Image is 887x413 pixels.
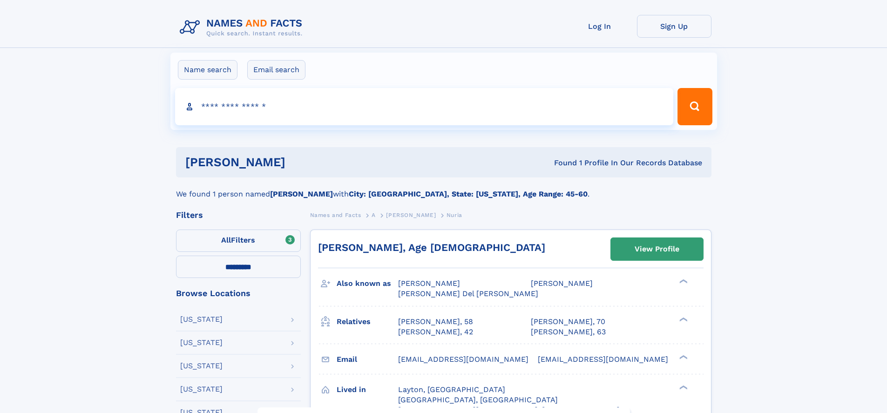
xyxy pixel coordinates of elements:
[398,395,558,404] span: [GEOGRAPHIC_DATA], [GEOGRAPHIC_DATA]
[176,230,301,252] label: Filters
[611,238,703,260] a: View Profile
[180,339,223,346] div: [US_STATE]
[310,209,361,221] a: Names and Facts
[372,212,376,218] span: A
[337,352,398,367] h3: Email
[372,209,376,221] a: A
[337,314,398,330] h3: Relatives
[398,385,505,394] span: Layton, [GEOGRAPHIC_DATA]
[635,238,679,260] div: View Profile
[420,158,702,168] div: Found 1 Profile In Our Records Database
[398,327,473,337] a: [PERSON_NAME], 42
[337,382,398,398] h3: Lived in
[531,327,606,337] a: [PERSON_NAME], 63
[538,355,668,364] span: [EMAIL_ADDRESS][DOMAIN_NAME]
[677,88,712,125] button: Search Button
[677,354,688,360] div: ❯
[637,15,711,38] a: Sign Up
[221,236,231,244] span: All
[247,60,305,80] label: Email search
[185,156,420,168] h1: [PERSON_NAME]
[180,316,223,323] div: [US_STATE]
[318,242,545,253] a: [PERSON_NAME], Age [DEMOGRAPHIC_DATA]
[176,15,310,40] img: Logo Names and Facts
[386,212,436,218] span: [PERSON_NAME]
[677,384,688,390] div: ❯
[337,276,398,291] h3: Also known as
[349,190,588,198] b: City: [GEOGRAPHIC_DATA], State: [US_STATE], Age Range: 45-60
[270,190,333,198] b: [PERSON_NAME]
[176,289,301,298] div: Browse Locations
[677,316,688,322] div: ❯
[176,211,301,219] div: Filters
[531,317,605,327] a: [PERSON_NAME], 70
[180,386,223,393] div: [US_STATE]
[180,362,223,370] div: [US_STATE]
[447,212,462,218] span: Nuria
[677,278,688,284] div: ❯
[398,317,473,327] a: [PERSON_NAME], 58
[398,289,538,298] span: [PERSON_NAME] Del [PERSON_NAME]
[531,279,593,288] span: [PERSON_NAME]
[175,88,674,125] input: search input
[176,177,711,200] div: We found 1 person named with .
[386,209,436,221] a: [PERSON_NAME]
[398,355,528,364] span: [EMAIL_ADDRESS][DOMAIN_NAME]
[178,60,237,80] label: Name search
[398,279,460,288] span: [PERSON_NAME]
[562,15,637,38] a: Log In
